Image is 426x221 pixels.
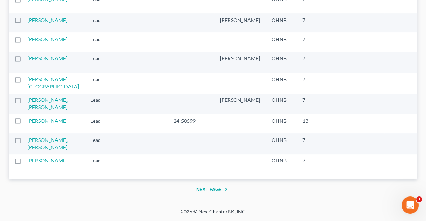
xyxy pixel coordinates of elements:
[402,196,419,214] iframe: Intercom live chat
[297,154,333,173] td: 7
[85,114,116,133] td: Lead
[297,114,333,133] td: 13
[297,73,333,93] td: 7
[85,13,116,32] td: Lead
[266,154,297,173] td: OHNB
[266,94,297,114] td: OHNB
[196,185,230,194] button: Next Page
[297,52,333,73] td: 7
[40,208,386,221] div: 2025 © NextChapterBK, INC
[85,52,116,73] td: Lead
[266,32,297,52] td: OHNB
[27,76,79,90] a: [PERSON_NAME], [GEOGRAPHIC_DATA]
[266,114,297,133] td: OHNB
[27,118,67,124] a: [PERSON_NAME]
[214,52,266,73] td: [PERSON_NAME]
[85,94,116,114] td: Lead
[27,36,67,42] a: [PERSON_NAME]
[297,13,333,32] td: 7
[168,114,214,133] td: 24-50599
[27,157,67,164] a: [PERSON_NAME]
[416,196,422,202] span: 1
[85,32,116,52] td: Lead
[214,94,266,114] td: [PERSON_NAME]
[297,32,333,52] td: 7
[297,133,333,154] td: 7
[27,137,68,150] a: [PERSON_NAME], [PERSON_NAME]
[85,154,116,173] td: Lead
[297,94,333,114] td: 7
[85,133,116,154] td: Lead
[27,97,68,110] a: [PERSON_NAME], [PERSON_NAME]
[85,73,116,93] td: Lead
[266,13,297,32] td: OHNB
[266,52,297,73] td: OHNB
[266,133,297,154] td: OHNB
[214,13,266,32] td: [PERSON_NAME]
[27,55,67,61] a: [PERSON_NAME]
[27,17,67,23] a: [PERSON_NAME]
[266,73,297,93] td: OHNB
